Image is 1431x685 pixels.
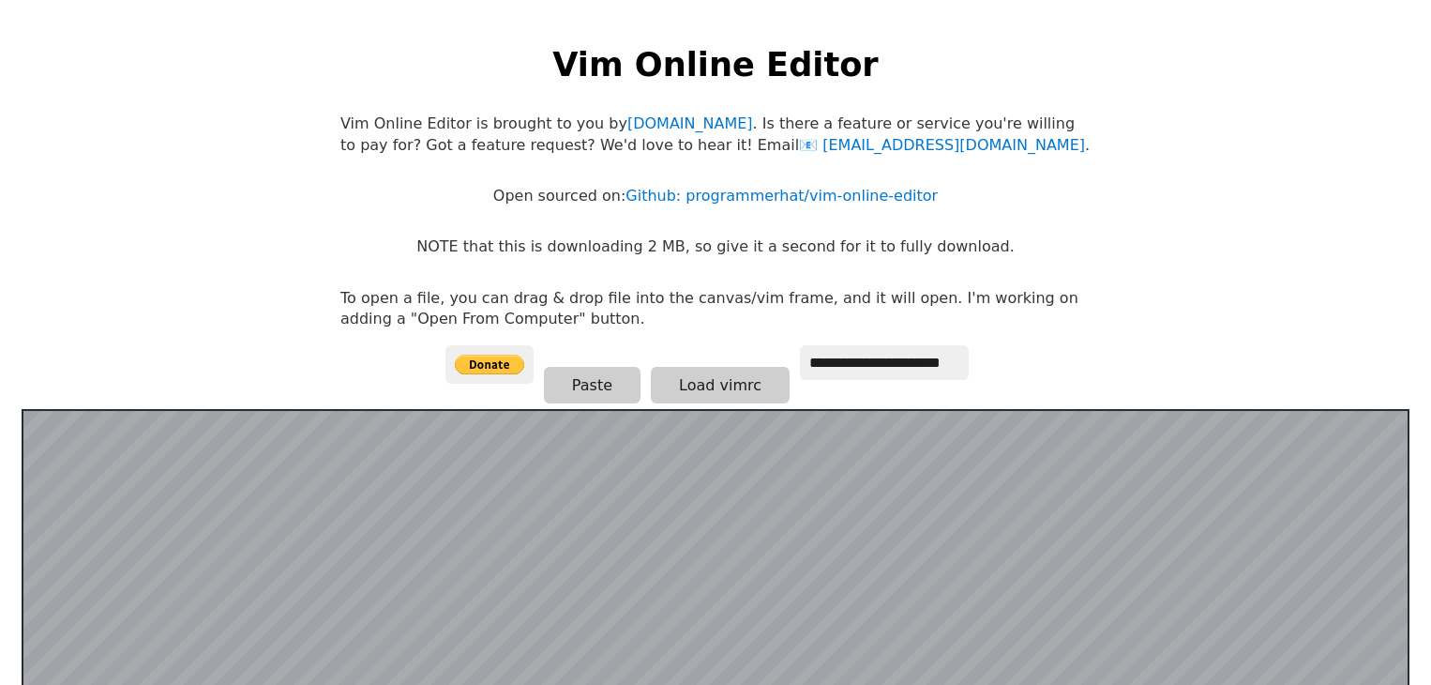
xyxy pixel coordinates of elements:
p: NOTE that this is downloading 2 MB, so give it a second for it to fully download. [416,236,1014,257]
p: Vim Online Editor is brought to you by . Is there a feature or service you're willing to pay for?... [340,114,1091,156]
button: Load vimrc [651,367,790,403]
a: [EMAIL_ADDRESS][DOMAIN_NAME] [799,136,1085,154]
button: Paste [544,367,640,403]
p: Open sourced on: [493,186,938,206]
h1: Vim Online Editor [552,41,878,87]
p: To open a file, you can drag & drop file into the canvas/vim frame, and it will open. I'm working... [340,288,1091,330]
a: Github: programmerhat/vim-online-editor [625,187,938,205]
a: [DOMAIN_NAME] [627,114,753,132]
